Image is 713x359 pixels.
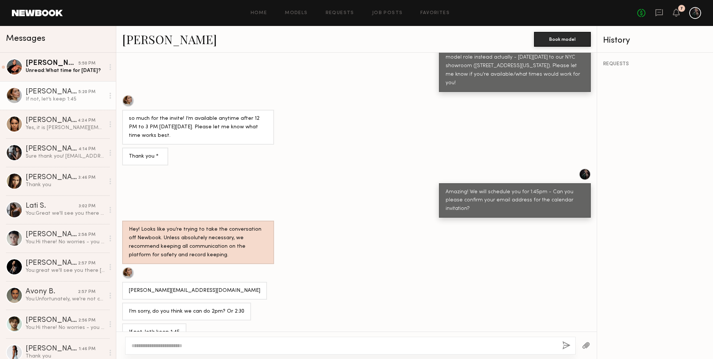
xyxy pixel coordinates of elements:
[26,296,105,303] div: You: Unfortunately, we're not casting [DATE] but you can send us a video of your walk to [EMAIL_A...
[26,345,79,353] div: [PERSON_NAME]
[26,324,105,331] div: You: Hi there! No worries - you can send us a video of your walk to [EMAIL_ADDRESS][DOMAIN_NAME] ...
[129,328,180,337] div: If not, let’s keep 1:45
[26,231,78,238] div: [PERSON_NAME]
[26,88,78,96] div: [PERSON_NAME]
[603,36,707,45] div: History
[129,287,260,295] div: [PERSON_NAME][EMAIL_ADDRESS][DOMAIN_NAME]
[26,238,105,246] div: You: Hi there! No worries - you can send us a video of your walk to [EMAIL_ADDRESS][DOMAIN_NAME] ...
[534,32,591,47] button: Book model
[78,117,95,124] div: 4:24 PM
[251,11,267,16] a: Home
[26,117,78,124] div: [PERSON_NAME]
[446,36,584,88] div: Hi there! Thanks for applying for the runway model role - we'd love for you to come in for a cast...
[122,31,217,47] a: [PERSON_NAME]
[26,202,79,210] div: Lati S.
[78,317,95,324] div: 2:56 PM
[420,11,450,16] a: Favorites
[26,174,78,181] div: [PERSON_NAME]
[285,11,307,16] a: Models
[78,174,95,181] div: 3:46 PM
[78,89,95,96] div: 5:20 PM
[129,307,244,316] div: I’m sorry, do you think we can do 2pm? Or 2:30
[26,124,105,131] div: Yes, it is [PERSON_NAME][EMAIL_ADDRESS][DOMAIN_NAME], thank you.
[372,11,403,16] a: Job Posts
[26,153,105,160] div: Sure thank you! [EMAIL_ADDRESS][DOMAIN_NAME]
[680,7,683,11] div: 7
[26,210,105,217] div: You: Great we'll see you there [DATE]!
[78,289,95,296] div: 2:57 PM
[26,181,105,188] div: Thank you
[326,11,354,16] a: Requests
[26,317,78,324] div: [PERSON_NAME]
[26,288,78,296] div: Avony B.
[26,60,78,67] div: [PERSON_NAME]
[79,346,95,353] div: 1:46 PM
[78,146,95,153] div: 4:14 PM
[26,260,78,267] div: [PERSON_NAME]
[26,67,105,74] div: Unread: What time for [DATE]?
[26,96,105,103] div: If not, let’s keep 1:45
[78,231,95,238] div: 2:58 PM
[129,152,162,161] div: Thank you *
[78,60,95,67] div: 5:50 PM
[603,62,707,67] div: REQUESTS
[534,36,591,42] a: Book model
[26,145,78,153] div: [PERSON_NAME]
[129,115,267,140] div: so much for the invite! I’m available anytime after 12 PM to 3 PM [DATE][DATE]. Please let me kno...
[129,225,267,260] div: Hey! Looks like you’re trying to take the conversation off Newbook. Unless absolutely necessary, ...
[6,34,45,43] span: Messages
[78,260,95,267] div: 2:57 PM
[26,267,105,274] div: You: great we'll see you there [DATE]!
[79,203,95,210] div: 3:02 PM
[446,188,584,214] div: Amazing! We will schedule you for 1:45pm - Can you please confirm your email address for the cale...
